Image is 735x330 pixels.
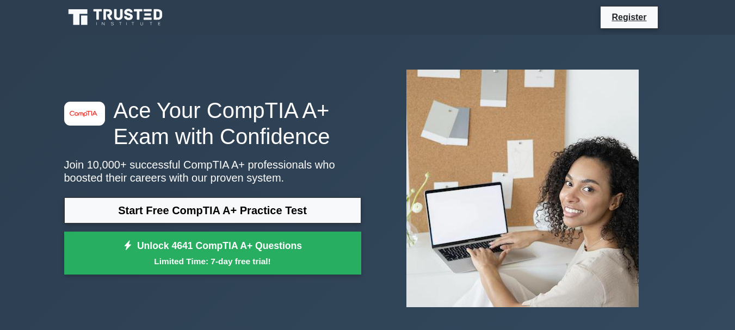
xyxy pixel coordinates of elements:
[64,97,361,150] h1: Ace Your CompTIA A+ Exam with Confidence
[605,10,653,24] a: Register
[64,232,361,275] a: Unlock 4641 CompTIA A+ QuestionsLimited Time: 7-day free trial!
[64,197,361,223] a: Start Free CompTIA A+ Practice Test
[64,158,361,184] p: Join 10,000+ successful CompTIA A+ professionals who boosted their careers with our proven system.
[78,255,348,267] small: Limited Time: 7-day free trial!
